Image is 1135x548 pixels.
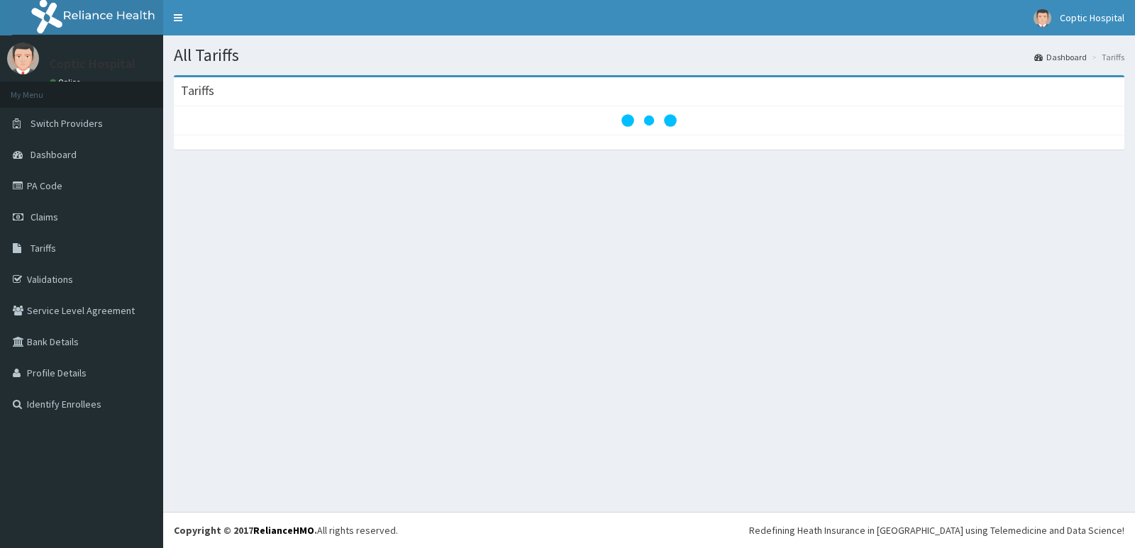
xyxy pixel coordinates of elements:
[31,211,58,223] span: Claims
[31,242,56,255] span: Tariffs
[7,43,39,74] img: User Image
[31,117,103,130] span: Switch Providers
[1034,51,1087,63] a: Dashboard
[50,77,84,87] a: Online
[181,84,214,97] h3: Tariffs
[253,524,314,537] a: RelianceHMO
[174,46,1124,65] h1: All Tariffs
[1088,51,1124,63] li: Tariffs
[749,523,1124,537] div: Redefining Heath Insurance in [GEOGRAPHIC_DATA] using Telemedicine and Data Science!
[31,148,77,161] span: Dashboard
[50,57,135,70] p: Coptic Hospital
[163,512,1135,548] footer: All rights reserved.
[621,92,677,149] svg: audio-loading
[1060,11,1124,24] span: Coptic Hospital
[174,524,317,537] strong: Copyright © 2017 .
[1034,9,1051,27] img: User Image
